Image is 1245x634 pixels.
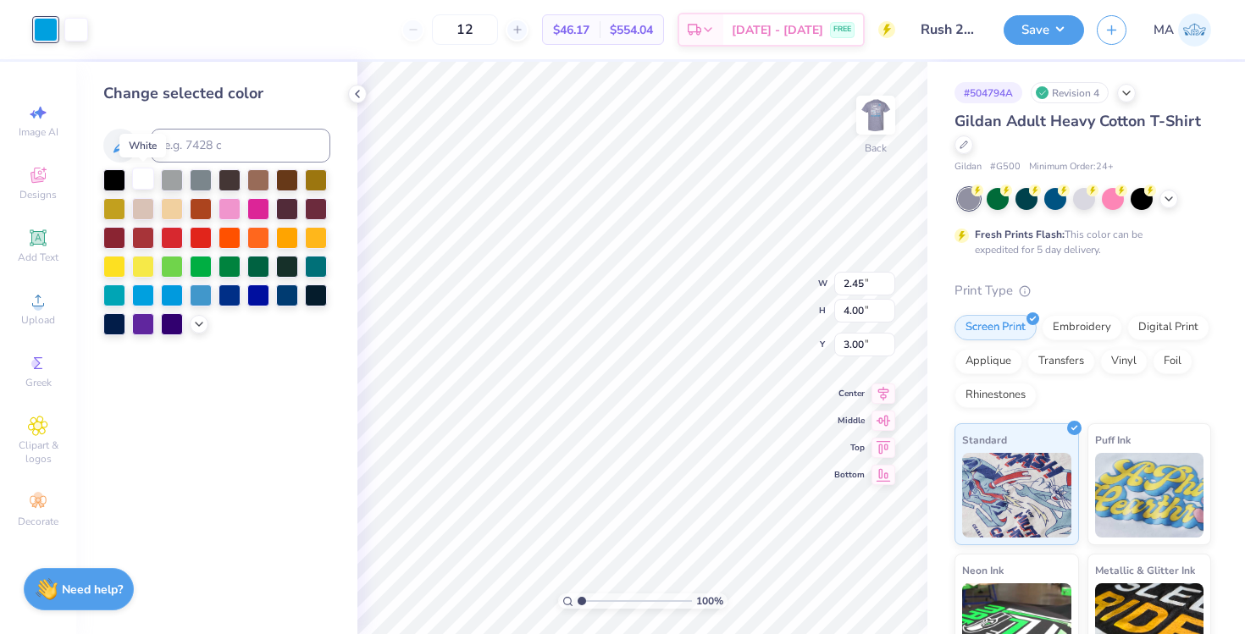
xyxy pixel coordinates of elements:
strong: Need help? [62,582,123,598]
div: Embroidery [1042,315,1122,340]
span: $554.04 [610,21,653,39]
span: Bottom [834,469,865,481]
span: # G500 [990,160,1021,174]
div: # 504794A [955,82,1022,103]
span: Top [834,442,865,454]
input: – – [432,14,498,45]
span: MA [1154,20,1174,40]
span: Gildan [955,160,982,174]
span: Minimum Order: 24 + [1029,160,1114,174]
div: Back [865,141,887,156]
span: Gildan Adult Heavy Cotton T-Shirt [955,111,1201,131]
span: Add Text [18,251,58,264]
img: Standard [962,453,1071,538]
span: Greek [25,376,52,389]
span: Middle [834,415,865,427]
img: Puff Ink [1095,453,1204,538]
div: Digital Print [1127,315,1209,340]
span: Puff Ink [1095,431,1131,449]
div: Vinyl [1100,349,1148,374]
div: Transfers [1027,349,1095,374]
span: Decorate [18,515,58,528]
input: Untitled Design [908,13,991,47]
div: Rhinestones [955,383,1037,408]
span: $46.17 [553,21,589,39]
div: Revision 4 [1031,82,1109,103]
span: Upload [21,313,55,327]
div: Applique [955,349,1022,374]
span: 100 % [696,593,723,609]
span: Neon Ink [962,561,1004,579]
button: Save [1004,15,1084,45]
span: Center [834,388,865,400]
span: [DATE] - [DATE] [732,21,823,39]
span: Image AI [19,125,58,139]
div: This color can be expedited for 5 day delivery. [975,227,1183,257]
div: Change selected color [103,82,330,105]
div: White [119,134,166,157]
div: Foil [1153,349,1192,374]
a: MA [1154,14,1211,47]
img: Back [859,98,893,132]
strong: Fresh Prints Flash: [975,228,1065,241]
img: Mittali Arora [1178,14,1211,47]
span: Clipart & logos [8,438,68,466]
div: Print Type [955,281,1211,300]
div: Screen Print [955,315,1037,340]
input: e.g. 7428 c [151,129,330,163]
span: Designs [19,188,57,201]
span: Standard [962,431,1007,449]
span: Metallic & Glitter Ink [1095,561,1195,579]
span: FREE [833,24,851,36]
